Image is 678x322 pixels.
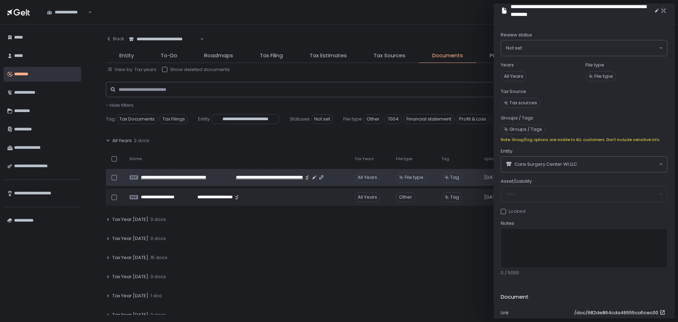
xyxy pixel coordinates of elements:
[501,178,532,185] span: Asset/Liability
[161,52,177,60] span: To-Do
[150,235,166,242] span: 0 docs
[310,52,347,60] span: Tax Estimates
[510,126,542,133] span: Groups / Tags
[501,220,514,227] span: Notes
[501,137,667,142] div: Note: Group/tag options are visible to ALL customers. Don't include sensitive info
[491,114,513,124] span: Not set
[450,194,459,200] span: Tag
[112,216,148,223] span: Tax Year [DATE]
[116,114,158,124] span: Tax Documents
[355,156,374,162] span: Tax Years
[112,137,132,144] span: All Years
[112,274,148,280] span: Tax Year [DATE]
[501,88,526,95] label: Tax Source
[501,148,512,154] span: Entity
[574,310,667,316] a: /doc/682de864cda46555ca5cec00
[106,116,115,122] span: Tag
[119,52,134,60] span: Entity
[501,270,667,276] div: 0 / 5000
[150,293,162,299] span: 1 doc
[396,156,412,162] span: File type
[112,312,148,318] span: Tax Year [DATE]
[150,274,166,280] span: 0 docs
[311,114,333,124] span: Not set
[432,52,463,60] span: Documents
[501,71,527,81] span: All Years
[594,73,613,80] span: File type
[204,52,233,60] span: Roadmaps
[501,32,532,38] span: Review status
[112,235,148,242] span: Tax Year [DATE]
[150,216,166,223] span: 0 docs
[42,5,92,20] div: Search for option
[198,116,210,122] span: Entity
[501,40,667,56] div: Search for option
[384,114,402,124] span: 7004
[87,9,88,16] input: Search for option
[150,312,166,318] span: 0 docs
[106,32,124,46] button: Back
[343,116,362,122] span: File type
[363,114,383,124] span: Other
[484,156,504,162] span: Uploaded
[290,116,310,122] span: Statuses
[441,156,449,162] span: Tag
[106,102,133,109] button: - Hide filters
[112,293,148,299] span: Tax Year [DATE]
[501,310,571,316] div: Link
[450,174,459,181] span: Tag
[484,174,500,181] span: [DATE]
[396,192,415,202] div: Other
[134,137,149,144] span: 2 docs
[522,45,659,52] input: Search for option
[501,115,533,121] label: Groups / Tags
[374,52,405,60] span: Tax Sources
[501,157,667,172] div: Search for option
[585,62,604,68] label: File type
[501,293,529,301] h2: Document
[106,36,124,42] div: Back
[510,100,537,106] span: Tax sources
[355,192,380,202] div: All Years
[260,52,283,60] span: Tax Filing
[506,45,522,52] span: Not set
[577,161,659,168] input: Search for option
[112,254,148,261] span: Tax Year [DATE]
[130,156,142,162] span: Name
[456,114,489,124] span: Profit & Loss
[355,172,380,182] div: All Years
[107,66,156,73] button: View by: Tax years
[515,161,577,168] span: Care Surgery Center WI LLC
[150,254,167,261] span: 15 docs
[403,114,454,124] span: Financial statement
[484,194,500,200] span: [DATE]
[490,52,519,60] span: Projections
[124,32,204,47] div: Search for option
[405,174,423,181] span: File type
[501,62,514,68] label: Years
[159,114,188,124] span: Tax Filings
